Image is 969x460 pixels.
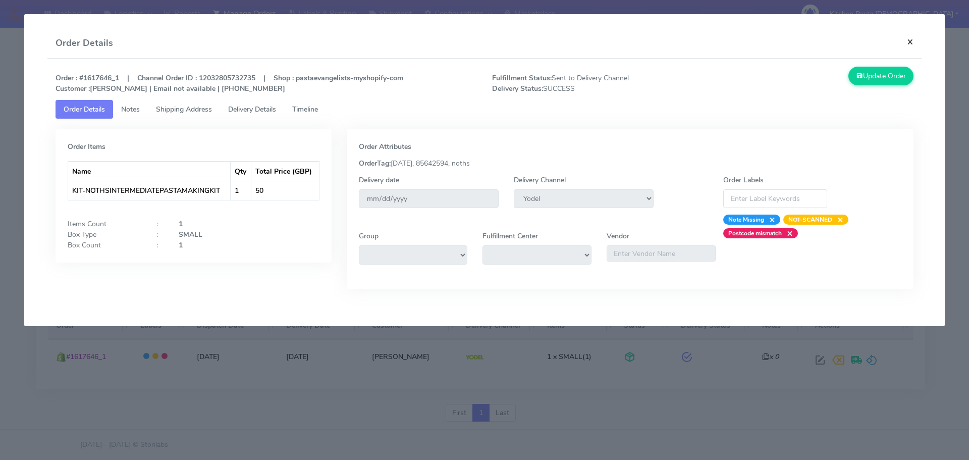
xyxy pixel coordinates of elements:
label: Fulfillment Center [482,231,538,241]
span: × [764,215,775,225]
div: [DATE], 85642594, noths [351,158,909,169]
div: : [149,219,171,229]
span: × [782,228,793,238]
ul: Tabs [56,100,914,119]
strong: 1 [179,219,183,229]
td: 50 [251,181,318,200]
strong: Fulfillment Status: [492,73,552,83]
td: 1 [231,181,252,200]
span: Shipping Address [156,105,212,114]
div: Items Count [60,219,149,229]
label: Delivery date [359,175,399,185]
div: : [149,240,171,250]
div: Box Count [60,240,149,250]
strong: Postcode mismatch [728,229,782,237]
strong: Delivery Status: [492,84,543,93]
button: Update Order [848,67,914,85]
div: Box Type [60,229,149,240]
strong: SMALL [179,230,202,239]
label: Group [359,231,379,241]
span: × [832,215,843,225]
strong: OrderTag: [359,159,391,168]
th: Name [68,162,231,181]
span: Notes [121,105,140,114]
strong: Order : #1617646_1 | Channel Order ID : 12032805732735 | Shop : pastaevangelists-myshopify-com [P... [56,73,403,93]
strong: NOT-SCANNED [788,216,832,224]
strong: Customer : [56,84,90,93]
th: Total Price (GBP) [251,162,318,181]
span: Order Details [64,105,105,114]
input: Enter Label Keywords [723,189,827,208]
label: Vendor [607,231,629,241]
th: Qty [231,162,252,181]
strong: Note Missing [728,216,764,224]
button: Close [899,28,922,55]
h4: Order Details [56,36,113,50]
span: Delivery Details [228,105,276,114]
strong: 1 [179,240,183,250]
strong: Order Attributes [359,142,411,151]
input: Enter Vendor Name [607,245,716,262]
label: Order Labels [723,175,764,185]
td: KIT-NOTHSINTERMEDIATEPASTAMAKINGKIT [68,181,231,200]
strong: Order Items [68,142,105,151]
span: Sent to Delivery Channel SUCCESS [484,73,703,94]
div: : [149,229,171,240]
span: Timeline [292,105,318,114]
label: Delivery Channel [514,175,566,185]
